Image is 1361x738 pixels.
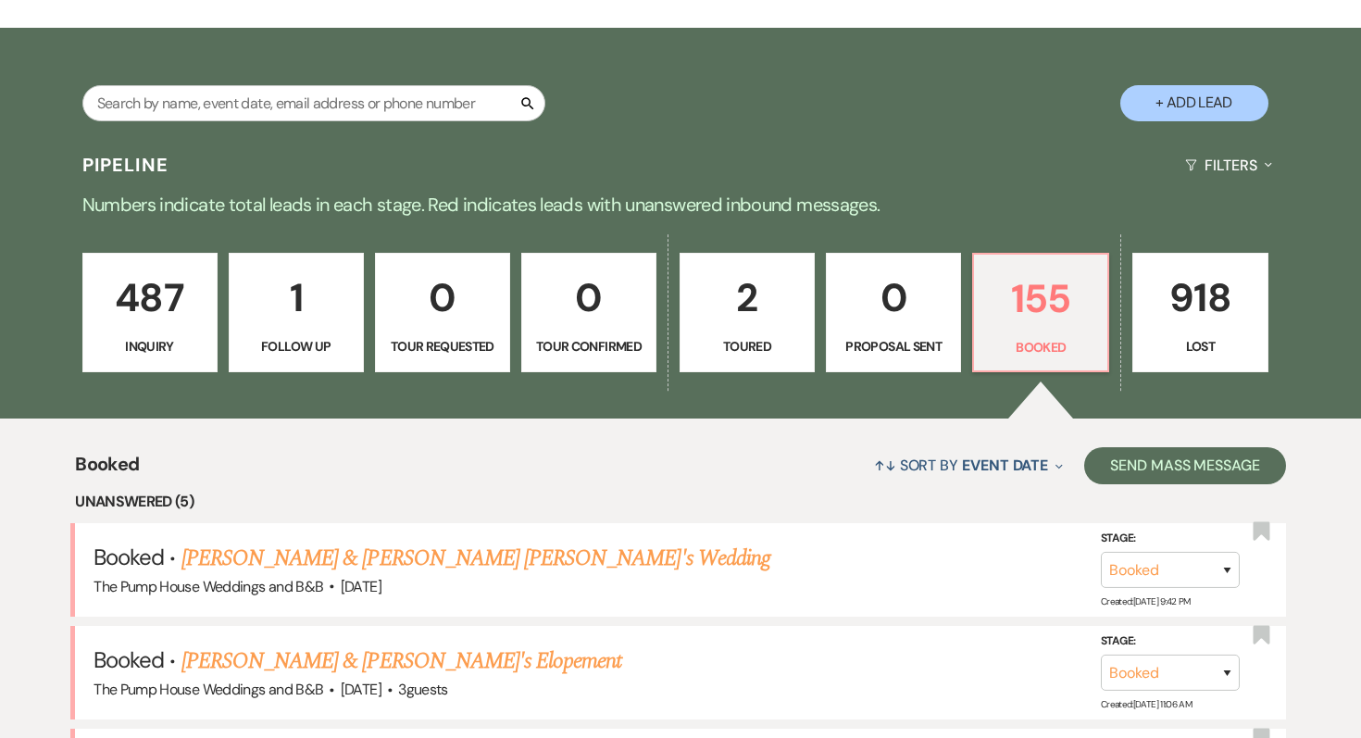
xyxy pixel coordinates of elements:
p: 0 [838,267,949,329]
p: 0 [533,267,644,329]
a: 487Inquiry [82,253,218,373]
p: Toured [692,336,803,356]
a: 2Toured [680,253,815,373]
h3: Pipeline [82,152,169,178]
p: Tour Confirmed [533,336,644,356]
li: Unanswered (5) [75,490,1286,514]
span: Booked [94,645,164,674]
span: Created: [DATE] 9:42 PM [1101,595,1191,607]
button: Filters [1178,141,1279,190]
a: 155Booked [972,253,1109,373]
a: [PERSON_NAME] & [PERSON_NAME] [PERSON_NAME]'s Wedding [181,542,770,575]
span: ↑↓ [874,456,896,475]
span: [DATE] [341,680,381,699]
span: The Pump House Weddings and B&B [94,577,323,596]
label: Stage: [1101,528,1240,548]
a: [PERSON_NAME] & [PERSON_NAME]'s Elopement [181,644,622,678]
p: Tour Requested [387,336,498,356]
p: 0 [387,267,498,329]
span: Booked [94,543,164,571]
p: Inquiry [94,336,206,356]
p: Follow Up [241,336,352,356]
button: Sort By Event Date [867,441,1070,490]
input: Search by name, event date, email address or phone number [82,85,545,121]
p: 918 [1144,267,1255,329]
span: Event Date [962,456,1048,475]
p: Numbers indicate total leads in each stage. Red indicates leads with unanswered inbound messages. [14,190,1347,219]
p: Lost [1144,336,1255,356]
a: 0Tour Requested [375,253,510,373]
p: 487 [94,267,206,329]
p: Booked [985,337,1096,357]
p: Proposal Sent [838,336,949,356]
a: 0Tour Confirmed [521,253,656,373]
span: 3 guests [398,680,448,699]
span: The Pump House Weddings and B&B [94,680,323,699]
p: 1 [241,267,352,329]
a: 0Proposal Sent [826,253,961,373]
a: 918Lost [1132,253,1267,373]
button: Send Mass Message [1084,447,1286,484]
label: Stage: [1101,632,1240,652]
span: Booked [75,450,139,490]
p: 2 [692,267,803,329]
span: Created: [DATE] 11:06 AM [1101,698,1192,710]
a: 1Follow Up [229,253,364,373]
button: + Add Lead [1120,85,1268,121]
p: 155 [985,268,1096,330]
span: [DATE] [341,577,381,596]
